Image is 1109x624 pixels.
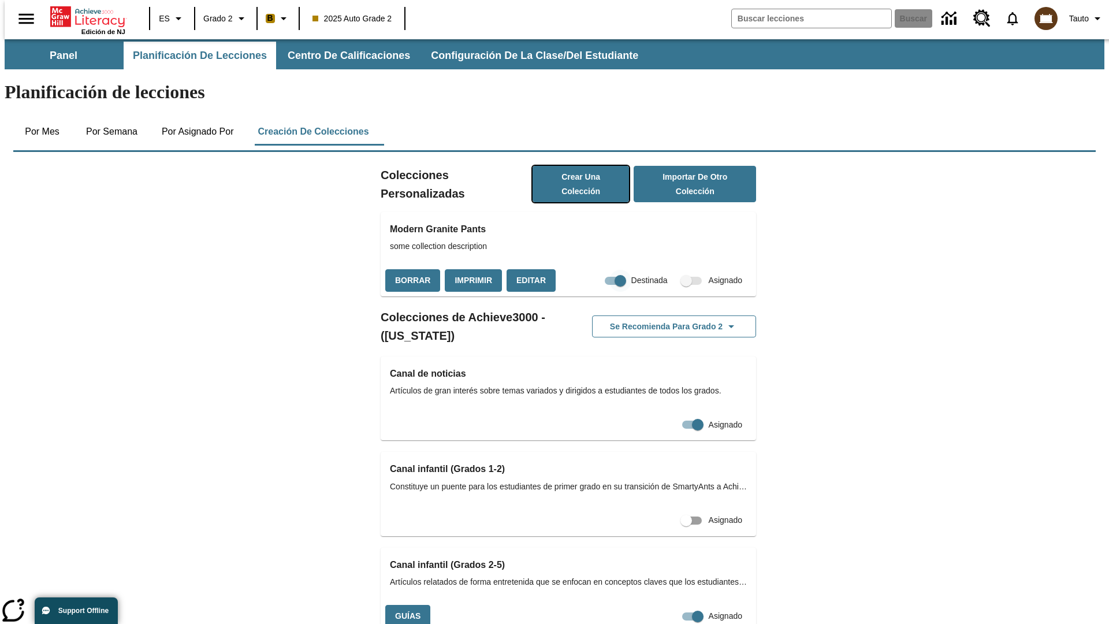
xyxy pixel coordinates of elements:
[1065,8,1109,29] button: Perfil/Configuración
[390,385,747,397] span: Artículos de gran interés sobre temas variados y dirigidos a estudiantes de todos los grados.
[390,557,747,573] h3: Canal infantil (Grados 2-5)
[935,3,966,35] a: Centro de información
[13,118,71,146] button: Por mes
[278,42,419,69] button: Centro de calificaciones
[9,2,43,36] button: Abrir el menú lateral
[709,419,742,431] span: Asignado
[507,269,556,292] button: Editar
[50,4,125,35] div: Portada
[6,42,121,69] button: Panel
[390,461,747,477] h3: Canal infantil (Grados 1-2)
[709,514,742,526] span: Asignado
[267,11,273,25] span: B
[390,240,747,252] span: some collection description
[533,166,630,202] button: Crear una colección
[312,13,392,25] span: 2025 Auto Grade 2
[390,481,747,493] span: Constituye un puente para los estudiantes de primer grado en su transición de SmartyAnts a Achiev...
[50,5,125,28] a: Portada
[1034,7,1058,30] img: avatar image
[77,118,147,146] button: Por semana
[709,274,742,287] span: Asignado
[58,607,109,615] span: Support Offline
[124,42,276,69] button: Planificación de lecciones
[35,597,118,624] button: Support Offline
[248,118,378,146] button: Creación de colecciones
[154,8,191,29] button: Lenguaje: ES, Selecciona un idioma
[81,28,125,35] span: Edición de NJ
[390,221,747,237] h3: Modern Granite Pants
[1069,13,1089,25] span: Tauto
[199,8,253,29] button: Grado: Grado 2, Elige un grado
[998,3,1028,34] a: Notificaciones
[5,39,1104,69] div: Subbarra de navegación
[381,308,568,345] h2: Colecciones de Achieve3000 - ([US_STATE])
[422,42,647,69] button: Configuración de la clase/del estudiante
[966,3,998,34] a: Centro de recursos, Se abrirá en una pestaña nueva.
[1028,3,1065,34] button: Escoja un nuevo avatar
[5,42,649,69] div: Subbarra de navegación
[634,166,756,202] button: Importar de otro Colección
[203,13,233,25] span: Grado 2
[261,8,295,29] button: Boost El color de la clase es anaranjado claro. Cambiar el color de la clase.
[5,81,1104,103] h1: Planificación de lecciones
[709,610,742,622] span: Asignado
[732,9,891,28] input: Buscar campo
[152,118,243,146] button: Por asignado por
[385,269,440,292] button: Borrar
[390,366,747,382] h3: Canal de noticias
[631,274,668,287] span: Destinada
[445,269,502,292] button: Imprimir, Se abrirá en una ventana nueva
[381,166,533,203] h2: Colecciones Personalizadas
[592,315,756,338] button: Se recomienda para Grado 2
[390,576,747,588] span: Artículos relatados de forma entretenida que se enfocan en conceptos claves que los estudiantes a...
[159,13,170,25] span: ES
